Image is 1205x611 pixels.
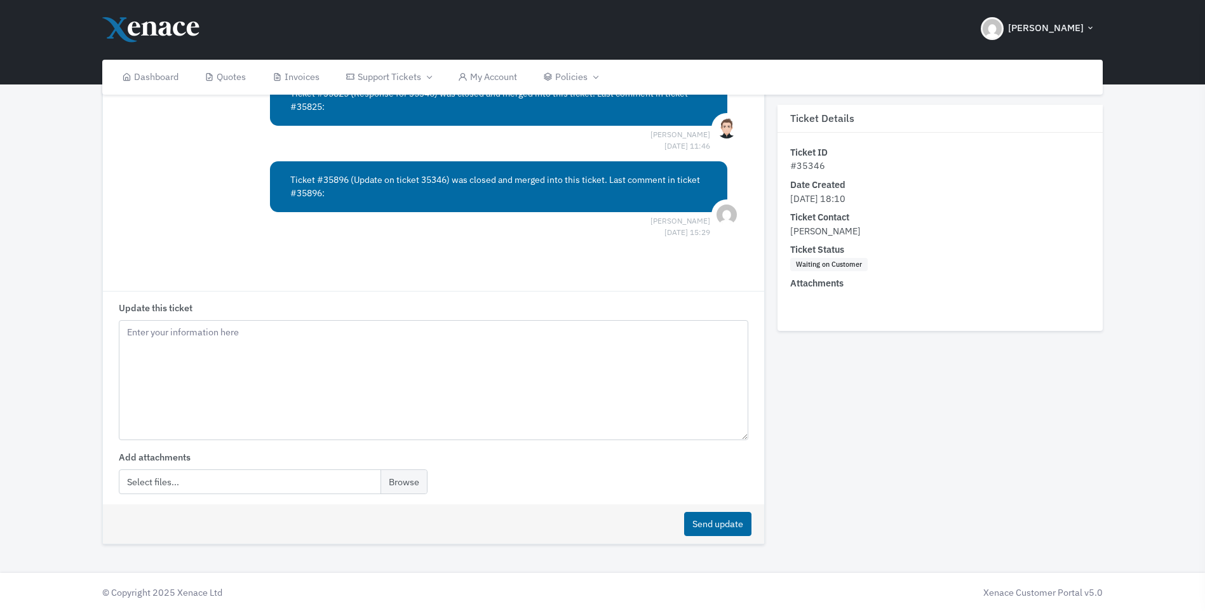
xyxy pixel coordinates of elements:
span: [PERSON_NAME] [DATE] 11:46 [650,129,710,140]
span: [PERSON_NAME] [DATE] 15:29 [650,215,710,227]
a: My Account [445,60,530,95]
dt: Ticket Contact [790,211,1090,225]
label: Update this ticket [119,301,192,315]
dt: Attachments [790,277,1090,291]
div: Xenace Customer Portal v5.0 [609,586,1103,600]
span: [PERSON_NAME] [1008,21,1084,36]
a: Support Tickets [333,60,445,95]
img: Header Avatar [981,17,1004,40]
span: [PERSON_NAME] [790,225,861,237]
span: [DATE] 18:10 [790,192,845,205]
span: Ticket #35896 (Update on ticket 35346) was closed and merged into this ticket. Last comment in ti... [290,174,700,199]
a: Dashboard [109,60,192,95]
a: Policies [530,60,611,95]
span: #35346 [790,160,825,172]
h3: Ticket Details [778,105,1103,133]
div: © Copyright 2025 Xenace Ltd [96,586,603,600]
span: Ticket #35825 (Response for 35346) was closed and merged into this ticket. Last comment in ticket... [290,88,688,112]
dt: Date Created [790,178,1090,192]
label: Add attachments [119,450,191,464]
span: Waiting on Customer [790,258,867,272]
a: Invoices [259,60,333,95]
button: Send update [684,512,751,537]
dt: Ticket ID [790,145,1090,159]
a: Quotes [191,60,259,95]
button: [PERSON_NAME] [973,6,1103,51]
dt: Ticket Status [790,243,1090,257]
